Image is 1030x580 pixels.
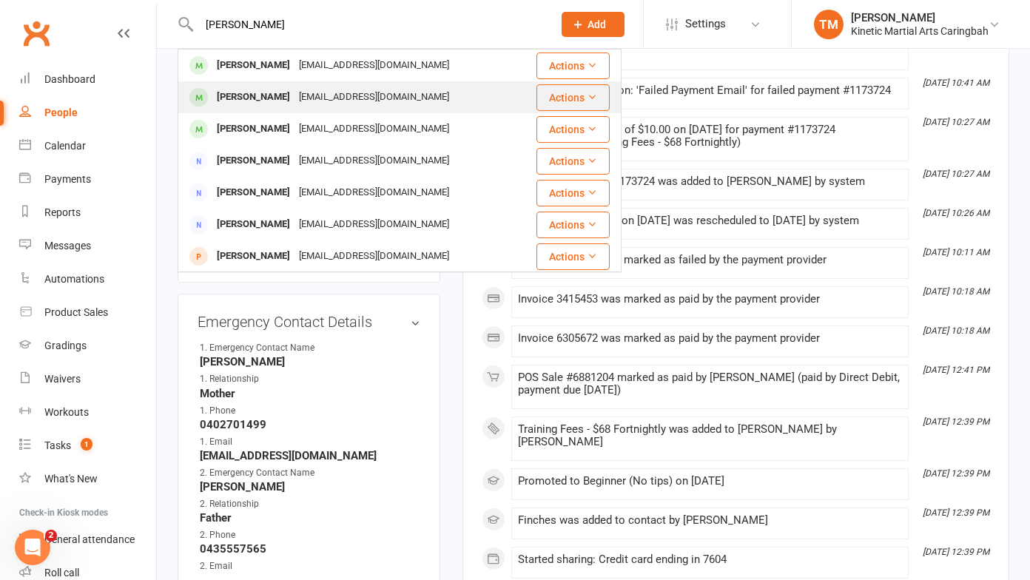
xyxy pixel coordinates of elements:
[562,12,625,37] button: Add
[923,507,989,518] i: [DATE] 12:39 PM
[536,243,610,270] button: Actions
[19,163,156,196] a: Payments
[19,263,156,296] a: Automations
[44,173,91,185] div: Payments
[200,466,322,480] div: 2. Emergency Contact Name
[200,497,322,511] div: 2. Relationship
[44,373,81,385] div: Waivers
[518,124,902,149] div: Scheduled failure fee of $10.00 on [DATE] for payment #1173724 (Membership: Training Fees - $68 F...
[200,511,420,525] strong: Father
[851,24,989,38] div: Kinetic Martial Arts Caringbah
[19,462,156,496] a: What's New
[294,55,454,76] div: [EMAIL_ADDRESS][DOMAIN_NAME]
[18,15,55,52] a: Clubworx
[200,528,322,542] div: 2. Phone
[294,182,454,203] div: [EMAIL_ADDRESS][DOMAIN_NAME]
[518,514,902,527] div: Finches was added to contact by [PERSON_NAME]
[19,523,156,556] a: General attendance kiosk mode
[19,329,156,362] a: Gradings
[81,438,92,451] span: 1
[44,107,78,118] div: People
[19,229,156,263] a: Messages
[200,435,322,449] div: 1. Email
[200,355,420,368] strong: [PERSON_NAME]
[200,480,420,493] strong: [PERSON_NAME]
[212,87,294,108] div: [PERSON_NAME]
[212,182,294,203] div: [PERSON_NAME]
[536,212,610,238] button: Actions
[44,340,87,351] div: Gradings
[200,372,322,386] div: 1. Relationship
[44,273,104,285] div: Automations
[923,247,989,257] i: [DATE] 10:11 AM
[212,246,294,267] div: [PERSON_NAME]
[44,206,81,218] div: Reports
[200,559,322,573] div: 2. Email
[294,214,454,235] div: [EMAIL_ADDRESS][DOMAIN_NAME]
[200,418,420,431] strong: 0402701499
[44,140,86,152] div: Calendar
[294,87,454,108] div: [EMAIL_ADDRESS][DOMAIN_NAME]
[518,254,902,266] div: Invoice 1173724 was marked as failed by the payment provider
[19,362,156,396] a: Waivers
[200,449,420,462] strong: [EMAIL_ADDRESS][DOMAIN_NAME]
[200,542,420,556] strong: 0435557565
[19,63,156,96] a: Dashboard
[923,468,989,479] i: [DATE] 12:39 PM
[212,55,294,76] div: [PERSON_NAME]
[45,530,57,542] span: 2
[923,169,989,179] i: [DATE] 10:27 AM
[19,129,156,163] a: Calendar
[851,11,989,24] div: [PERSON_NAME]
[518,423,902,448] div: Training Fees - $68 Fortnightly was added to [PERSON_NAME] by [PERSON_NAME]
[44,240,91,252] div: Messages
[923,78,989,88] i: [DATE] 10:41 AM
[195,14,542,35] input: Search...
[198,314,420,330] h3: Emergency Contact Details
[200,387,420,400] strong: Mother
[19,429,156,462] a: Tasks 1
[44,439,71,451] div: Tasks
[588,18,606,30] span: Add
[923,326,989,336] i: [DATE] 10:18 AM
[518,215,902,227] div: Invoice 1173724 due on [DATE] was rescheduled to [DATE] by system
[518,475,902,488] div: Promoted to Beginner (No tips) on [DATE]
[44,567,79,579] div: Roll call
[814,10,844,39] div: TM
[212,118,294,140] div: [PERSON_NAME]
[518,371,902,397] div: POS Sale #6881204 marked as paid by [PERSON_NAME] (paid by Direct Debit, payment due [DATE])
[19,96,156,129] a: People
[200,404,322,418] div: 1. Phone
[15,530,50,565] iframe: Intercom live chat
[518,332,902,345] div: Invoice 6305672 was marked as paid by the payment provider
[518,553,902,566] div: Started sharing: Credit card ending in 7604
[536,148,610,175] button: Actions
[44,473,98,485] div: What's New
[536,180,610,206] button: Actions
[518,175,902,188] div: Failure fee for Inv #1173724 was added to [PERSON_NAME] by system
[923,547,989,557] i: [DATE] 12:39 PM
[923,365,989,375] i: [DATE] 12:41 PM
[44,73,95,85] div: Dashboard
[19,196,156,229] a: Reports
[294,150,454,172] div: [EMAIL_ADDRESS][DOMAIN_NAME]
[294,246,454,267] div: [EMAIL_ADDRESS][DOMAIN_NAME]
[44,406,89,418] div: Workouts
[536,116,610,143] button: Actions
[923,117,989,127] i: [DATE] 10:27 AM
[44,306,108,318] div: Product Sales
[212,214,294,235] div: [PERSON_NAME]
[923,286,989,297] i: [DATE] 10:18 AM
[44,533,135,545] div: General attendance
[518,293,902,306] div: Invoice 3415453 was marked as paid by the payment provider
[19,396,156,429] a: Workouts
[200,341,322,355] div: 1. Emergency Contact Name
[518,84,902,97] div: Enrolled in automation: 'Failed Payment Email' for failed payment #1173724
[923,208,989,218] i: [DATE] 10:26 AM
[212,150,294,172] div: [PERSON_NAME]
[923,417,989,427] i: [DATE] 12:39 PM
[536,84,610,111] button: Actions
[19,296,156,329] a: Product Sales
[294,118,454,140] div: [EMAIL_ADDRESS][DOMAIN_NAME]
[685,7,726,41] span: Settings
